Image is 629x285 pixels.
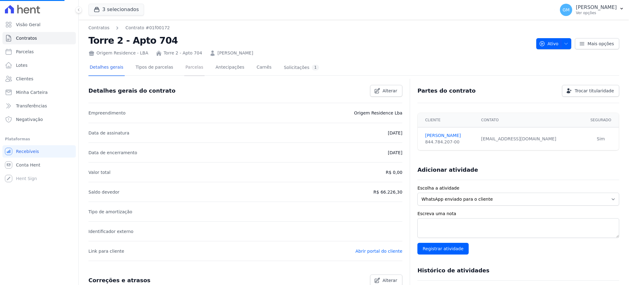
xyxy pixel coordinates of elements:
[16,22,41,28] span: Visão Geral
[88,228,133,235] p: Identificador externo
[583,113,619,127] th: Segurado
[417,87,476,94] h3: Partes do contrato
[16,116,43,122] span: Negativação
[481,136,579,142] div: [EMAIL_ADDRESS][DOMAIN_NAME]
[16,89,48,95] span: Minha Carteira
[2,73,76,85] a: Clientes
[2,113,76,126] a: Negativação
[16,62,28,68] span: Lotes
[184,60,205,76] a: Parcelas
[386,169,402,176] p: R$ 0,00
[16,148,39,155] span: Recebíveis
[88,129,129,137] p: Data de assinatura
[539,38,559,49] span: Ativo
[417,243,469,255] input: Registrar atividade
[255,60,273,76] a: Carnês
[383,88,397,94] span: Alterar
[2,46,76,58] a: Parcelas
[88,208,132,215] p: Tipo de amortização
[562,85,619,97] a: Trocar titularidade
[88,50,148,56] div: Origem Residence - LBA
[88,149,137,156] p: Data de encerramento
[576,4,617,10] p: [PERSON_NAME]
[418,113,477,127] th: Cliente
[16,76,33,82] span: Clientes
[16,49,34,55] span: Parcelas
[417,211,619,217] label: Escreva uma nota
[478,113,583,127] th: Contato
[2,159,76,171] a: Conta Hent
[88,25,170,31] nav: Breadcrumb
[164,50,202,56] a: Torre 2 - Apto 704
[88,4,144,15] button: 3 selecionados
[16,162,40,168] span: Conta Hent
[383,277,397,283] span: Alterar
[583,127,619,151] td: Sim
[88,188,119,196] p: Saldo devedor
[312,65,319,70] div: 1
[425,139,474,145] div: 844.784.207-00
[125,25,170,31] a: Contrato #01f00172
[575,38,619,49] a: Mais opções
[88,277,150,284] h3: Correções e atrasos
[88,60,125,76] a: Detalhes gerais
[284,65,319,70] div: Solicitações
[354,109,403,117] p: Origem Residence Lba
[555,1,629,18] button: GM [PERSON_NAME] Ver opções
[563,8,570,12] span: GM
[283,60,320,76] a: Solicitações1
[2,100,76,112] a: Transferências
[536,38,572,49] button: Ativo
[588,41,614,47] span: Mais opções
[417,267,489,274] h3: Histórico de atividades
[388,149,402,156] p: [DATE]
[214,60,246,76] a: Antecipações
[217,50,253,56] a: [PERSON_NAME]
[88,109,126,117] p: Empreendimento
[88,25,531,31] nav: Breadcrumb
[88,247,124,255] p: Link para cliente
[417,166,478,174] h3: Adicionar atividade
[2,59,76,71] a: Lotes
[88,34,531,47] h2: Torre 2 - Apto 704
[370,85,403,97] a: Alterar
[576,10,617,15] p: Ver opções
[135,60,174,76] a: Tipos de parcelas
[5,135,73,143] div: Plataformas
[88,169,111,176] p: Valor total
[388,129,402,137] p: [DATE]
[2,18,76,31] a: Visão Geral
[355,249,402,254] a: Abrir portal do cliente
[2,32,76,44] a: Contratos
[417,185,619,191] label: Escolha a atividade
[575,88,614,94] span: Trocar titularidade
[88,25,109,31] a: Contratos
[16,103,47,109] span: Transferências
[373,188,402,196] p: R$ 66.226,30
[16,35,37,41] span: Contratos
[2,145,76,158] a: Recebíveis
[425,132,474,139] a: [PERSON_NAME]
[88,87,175,94] h3: Detalhes gerais do contrato
[2,86,76,98] a: Minha Carteira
